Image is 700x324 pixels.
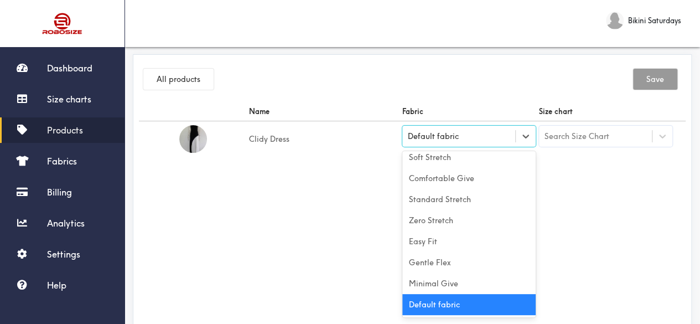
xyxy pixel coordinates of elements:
span: Size charts [47,94,91,105]
div: Gentle Flex [402,252,536,273]
span: Bikini Saturdays [628,14,681,27]
img: Robosize [21,8,104,39]
div: Comfortable Give [402,168,536,189]
div: Easy Fit [402,231,536,252]
div: Default fabric [402,294,536,315]
span: Fabrics [47,156,77,167]
span: Analytics [47,218,85,229]
div: Zero Stretch [402,210,536,231]
div: Minimal Give [402,273,536,294]
div: Soft Stretch [402,147,536,168]
span: Billing [47,187,72,198]
img: Bikini Saturdays [606,12,624,29]
span: Help [47,280,66,291]
div: Standard Stretch [402,189,536,210]
span: Settings [47,249,80,260]
span: Dashboard [47,63,92,74]
span: Products [47,125,83,136]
